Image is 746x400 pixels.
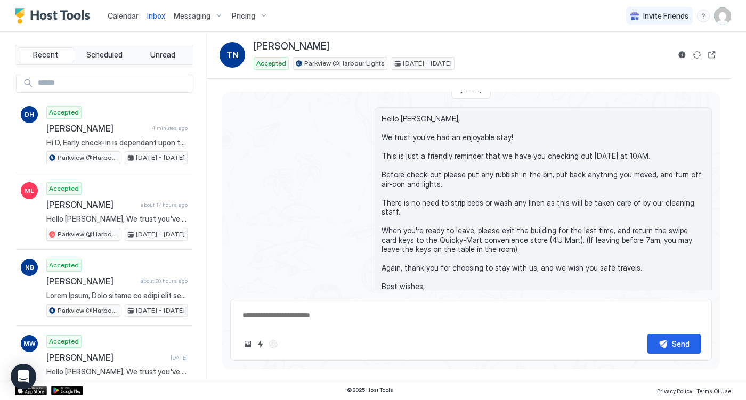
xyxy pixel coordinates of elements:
span: [PERSON_NAME] [46,199,136,210]
span: Hello [PERSON_NAME], We trust you've had an enjoyable stay! This is just a friendly reminder that... [46,214,188,224]
span: NB [25,263,34,272]
a: App Store [15,386,47,395]
a: Inbox [147,10,165,21]
span: [DATE] - [DATE] [136,306,185,315]
span: 4 minutes ago [152,125,188,132]
span: MW [23,339,36,348]
div: User profile [714,7,731,25]
span: Accepted [49,260,79,270]
span: Recent [33,50,58,60]
span: [PERSON_NAME] [254,40,329,53]
span: Accepted [49,184,79,193]
input: Input Field [34,74,192,92]
button: Unread [134,47,191,62]
span: Parkview @Harbour Lights [58,306,118,315]
span: Hello [PERSON_NAME], We trust you've had an enjoyable stay! This is just a friendly reminder that... [382,114,705,300]
button: Open reservation [706,48,718,61]
span: [DATE] [171,354,188,361]
span: [DATE] - [DATE] [136,153,185,162]
span: Accepted [49,108,79,117]
span: ML [25,186,34,195]
a: Calendar [108,10,139,21]
span: Accepted [49,337,79,346]
span: Accepted [256,59,286,68]
button: Upload image [241,338,254,350]
span: TN [226,48,239,61]
span: Lorem Ipsum, Dolo sitame co adipi elit sed doei tem inci utla etdoloremag aliqu enim admi. Ven qu... [46,291,188,300]
div: tab-group [15,45,193,65]
div: Open Intercom Messenger [11,364,36,389]
span: about 17 hours ago [141,201,188,208]
span: Parkview @Harbour Lights [304,59,385,68]
span: [PERSON_NAME] [46,352,166,363]
span: [DATE] - [DATE] [136,230,185,239]
span: Pricing [232,11,255,21]
span: Terms Of Use [696,388,731,394]
span: Parkview @Harbour Lights [58,230,118,239]
span: Messaging [174,11,210,21]
span: © 2025 Host Tools [347,387,393,394]
span: Parkview @Harbour Lights [58,153,118,162]
span: [PERSON_NAME] [46,123,148,134]
a: Host Tools Logo [15,8,95,24]
span: DH [25,110,34,119]
button: Recent [18,47,74,62]
div: menu [697,10,710,22]
span: Scheduled [86,50,123,60]
span: [DATE] - [DATE] [403,59,452,68]
button: Sync reservation [691,48,703,61]
button: Quick reply [254,338,267,350]
a: Google Play Store [51,386,83,395]
a: Privacy Policy [657,385,692,396]
span: Unread [150,50,175,60]
a: Terms Of Use [696,385,731,396]
div: Send [672,338,690,349]
span: Invite Friends [643,11,688,21]
span: Calendar [108,11,139,20]
span: about 20 hours ago [140,277,188,284]
span: Privacy Policy [657,388,692,394]
button: Send [647,334,701,354]
button: Reservation information [676,48,688,61]
span: Hi D, Early check-in is dependant upon the cleaners scheduling and we generally dont find out til... [46,138,188,148]
span: [PERSON_NAME] [46,276,136,287]
button: Scheduled [76,47,133,62]
span: Inbox [147,11,165,20]
span: Hello [PERSON_NAME], We trust you've had an enjoyable stay! This is just a friendly reminder that... [46,367,188,377]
